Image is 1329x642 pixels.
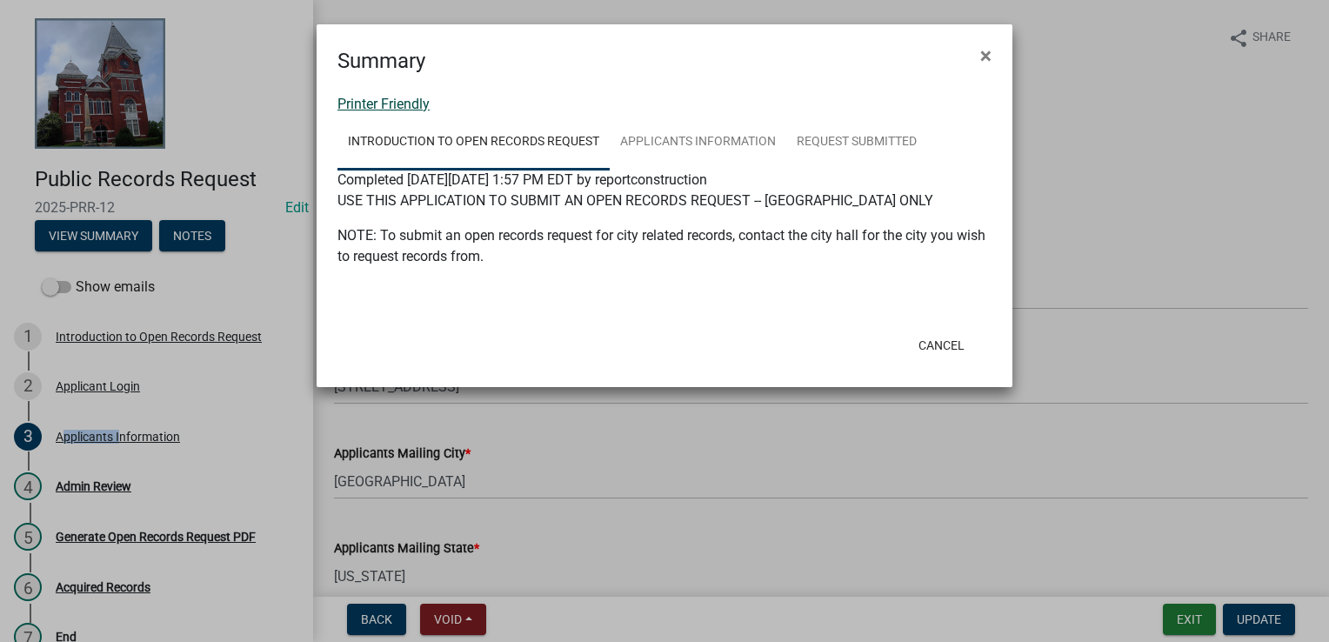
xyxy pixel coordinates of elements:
a: Printer Friendly [337,96,430,112]
p: USE THIS APPLICATION TO SUBMIT AN OPEN RECORDS REQUEST -- [GEOGRAPHIC_DATA] ONLY [337,191,992,211]
button: Close [966,31,1005,80]
a: Introduction to Open Records Request [337,115,610,171]
a: Applicants Information [610,115,786,171]
button: Cancel [905,330,978,361]
a: Request Submitted [786,115,927,171]
p: NOTE: To submit an open records request for city related records, contact the city hall for the c... [337,225,992,267]
h4: Summary [337,45,425,77]
span: × [980,43,992,68]
span: Completed [DATE][DATE] 1:57 PM EDT by reportconstruction [337,171,707,188]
